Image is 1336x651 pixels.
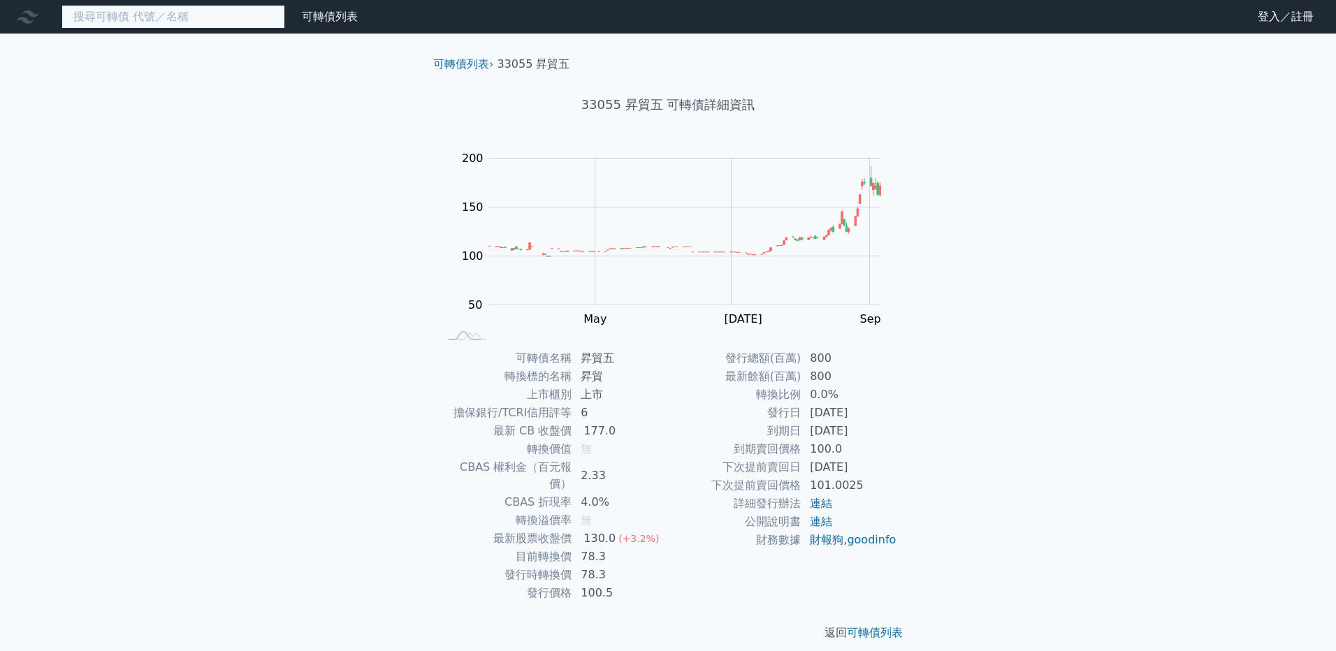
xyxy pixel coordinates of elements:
[462,200,484,214] tspan: 150
[668,495,801,513] td: 詳細發行辦法
[439,386,572,404] td: 上市櫃別
[801,404,897,422] td: [DATE]
[581,442,592,455] span: 無
[439,404,572,422] td: 擔保銀行/TCRI信用評等
[801,476,897,495] td: 101.0025
[810,497,832,510] a: 連結
[668,458,801,476] td: 下次提前賣回日
[668,422,801,440] td: 到期日
[439,440,572,458] td: 轉換價值
[860,312,881,325] tspan: Sep
[433,57,489,71] a: 可轉債列表
[618,533,659,544] span: (+3.2%)
[422,624,914,641] p: 返回
[668,367,801,386] td: 最新餘額(百萬)
[581,530,618,547] div: 130.0
[668,440,801,458] td: 到期賣回價格
[572,404,668,422] td: 6
[498,56,570,73] li: 33055 昇貿五
[810,533,843,546] a: 財報狗
[572,349,668,367] td: 昇貿五
[801,386,897,404] td: 0.0%
[847,533,896,546] a: goodinfo
[572,493,668,511] td: 4.0%
[668,404,801,422] td: 發行日
[572,386,668,404] td: 上市
[462,249,484,263] tspan: 100
[583,312,607,325] tspan: May
[572,584,668,602] td: 100.5
[468,298,482,312] tspan: 50
[801,422,897,440] td: [DATE]
[801,458,897,476] td: [DATE]
[668,531,801,549] td: 財務數據
[439,584,572,602] td: 發行價格
[581,513,592,527] span: 無
[439,566,572,584] td: 發行時轉換價
[439,422,572,440] td: 最新 CB 收盤價
[668,476,801,495] td: 下次提前賣回價格
[581,423,618,439] div: 177.0
[302,10,358,23] a: 可轉債列表
[439,367,572,386] td: 轉換標的名稱
[455,152,902,354] g: Chart
[801,367,897,386] td: 800
[725,312,762,325] tspan: [DATE]
[801,349,897,367] td: 800
[572,566,668,584] td: 78.3
[462,152,484,165] tspan: 200
[668,513,801,531] td: 公開說明書
[433,56,493,73] li: ›
[801,440,897,458] td: 100.0
[572,458,668,493] td: 2.33
[847,626,903,639] a: 可轉債列表
[668,349,801,367] td: 發行總額(百萬)
[61,5,285,29] input: 搜尋可轉債 代號／名稱
[439,511,572,529] td: 轉換溢價率
[668,386,801,404] td: 轉換比例
[801,531,897,549] td: ,
[439,349,572,367] td: 可轉債名稱
[439,529,572,548] td: 最新股票收盤價
[422,95,914,115] h1: 33055 昇貿五 可轉債詳細資訊
[572,548,668,566] td: 78.3
[439,493,572,511] td: CBAS 折現率
[439,548,572,566] td: 目前轉換價
[439,458,572,493] td: CBAS 權利金（百元報價）
[1247,6,1325,28] a: 登入／註冊
[810,515,832,528] a: 連結
[572,367,668,386] td: 昇貿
